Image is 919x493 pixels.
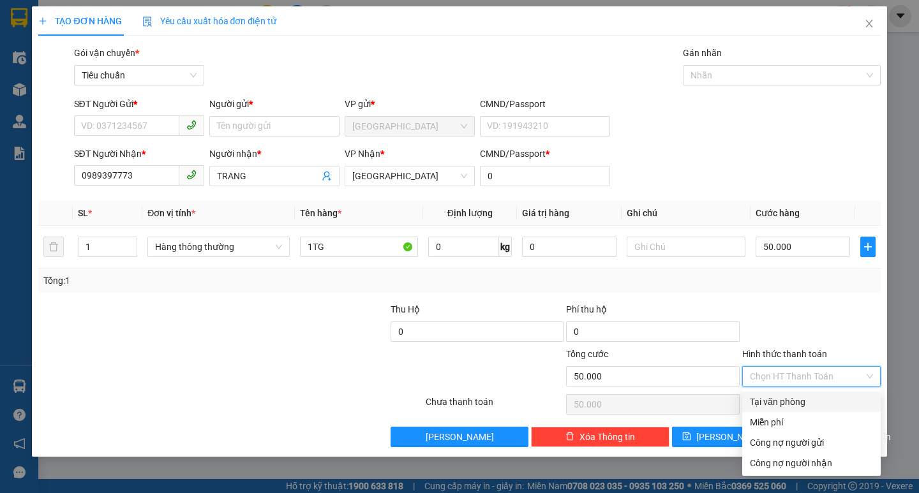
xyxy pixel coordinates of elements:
[82,66,197,85] span: Tiêu chuẩn
[74,97,204,111] div: SĐT Người Gửi
[424,395,565,417] div: Chưa thanh toán
[522,208,569,218] span: Giá trị hàng
[499,237,512,257] span: kg
[300,208,341,218] span: Tên hàng
[682,432,691,442] span: save
[38,17,47,26] span: plus
[426,430,494,444] span: [PERSON_NAME]
[11,55,140,73] div: 0935433722
[672,427,775,447] button: save[PERSON_NAME]
[11,11,31,24] span: Gửi:
[352,117,467,136] span: Đà Nẵng
[696,430,765,444] span: [PERSON_NAME]
[860,237,875,257] button: plus
[480,97,610,111] div: CMND/Passport
[622,201,750,226] th: Ghi chú
[579,430,635,444] span: Xóa Thông tin
[345,149,380,159] span: VP Nhận
[391,427,529,447] button: [PERSON_NAME]
[565,432,574,442] span: delete
[155,237,281,256] span: Hàng thông thường
[750,395,873,409] div: Tại văn phòng
[149,73,279,88] div: 0
[627,237,745,257] input: Ghi Chú
[851,6,887,42] button: Close
[566,349,608,359] span: Tổng cước
[11,40,140,55] div: HƯƠNG
[750,456,873,470] div: Công nợ người nhận
[149,55,279,73] div: 0399035278
[322,171,332,181] span: user-add
[186,120,197,130] span: phone
[209,97,340,111] div: Người gửi
[147,208,195,218] span: Đơn vị tính
[531,427,669,447] button: deleteXóa Thông tin
[683,48,722,58] label: Gán nhãn
[43,274,355,288] div: Tổng: 1
[750,415,873,429] div: Miễn phí
[742,349,827,359] label: Hình thức thanh toán
[864,18,874,29] span: close
[78,208,88,218] span: SL
[186,170,197,180] span: phone
[142,16,277,26] span: Yêu cầu xuất hóa đơn điện tử
[345,97,475,111] div: VP gửi
[352,166,467,186] span: Tuy Hòa
[38,16,121,26] span: TẠO ĐƠN HÀNG
[43,237,64,257] button: delete
[861,242,874,252] span: plus
[149,40,279,55] div: NGA
[566,302,740,321] div: Phí thu hộ
[149,11,279,40] div: [GEOGRAPHIC_DATA]
[447,208,493,218] span: Định lượng
[142,17,153,27] img: icon
[209,147,340,161] div: Người nhận
[300,237,418,257] input: VD: Bàn, Ghế
[74,48,139,58] span: Gói vận chuyển
[522,237,617,257] input: 0
[742,453,881,473] div: Cước gửi hàng sẽ được ghi vào công nợ của người nhận
[750,436,873,450] div: Công nợ người gửi
[11,11,140,40] div: [GEOGRAPHIC_DATA]
[756,208,800,218] span: Cước hàng
[74,147,204,161] div: SĐT Người Nhận
[149,11,180,24] span: Nhận:
[480,147,610,161] div: CMND/Passport
[391,304,420,314] span: Thu Hộ
[742,432,881,453] div: Cước gửi hàng sẽ được ghi vào công nợ của người gửi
